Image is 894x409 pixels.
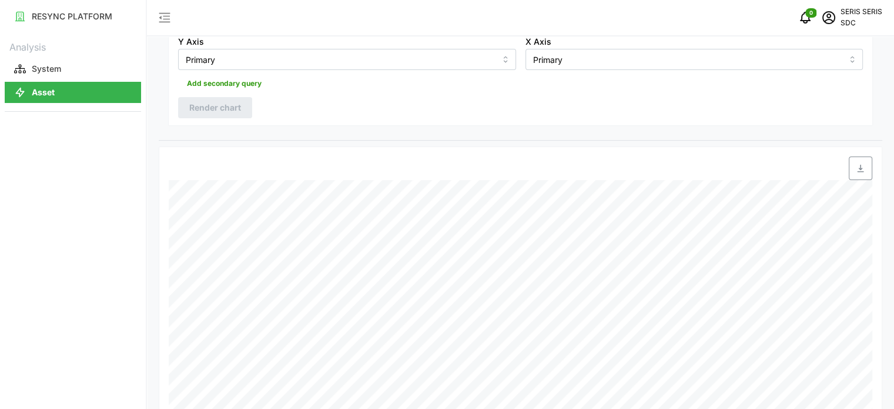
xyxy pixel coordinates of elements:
a: RESYNC PLATFORM [5,5,141,28]
p: Analysis [5,38,141,55]
p: System [32,63,61,75]
button: schedule [817,6,841,29]
span: 0 [809,9,813,17]
input: Select Y axis [178,49,516,70]
p: SERIS SERIS [841,6,882,18]
button: System [5,58,141,79]
a: Asset [5,81,141,104]
a: System [5,57,141,81]
button: Render chart [178,97,252,118]
p: SDC [841,18,882,29]
p: Asset [32,87,55,98]
input: Select X axis [525,49,863,70]
p: RESYNC PLATFORM [32,11,112,22]
button: notifications [793,6,817,29]
button: Asset [5,82,141,103]
button: RESYNC PLATFORM [5,6,141,27]
label: X Axis [525,35,551,48]
label: Y Axis [178,35,204,48]
span: Render chart [189,98,241,118]
span: Add secondary query [187,75,262,92]
button: Add secondary query [178,75,270,92]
